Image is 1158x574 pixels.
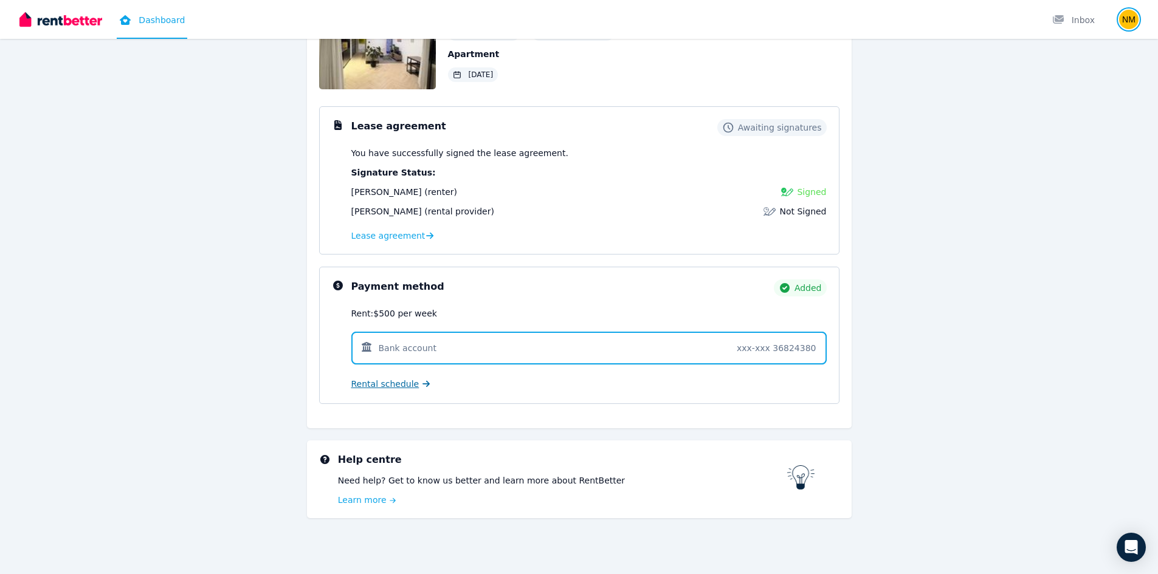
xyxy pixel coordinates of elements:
div: (renter) [351,186,457,198]
img: Signed Lease [781,186,793,198]
h3: Help centre [338,453,787,467]
span: Not Signed [779,205,826,217]
p: You have successfully signed the lease agreement. [351,147,827,159]
p: Need help? Get to know us better and learn more about RentBetter [338,474,787,487]
span: [PERSON_NAME] [351,187,422,197]
div: Inbox [1052,14,1095,26]
span: Rental schedule [351,378,419,390]
h3: Lease agreement [351,119,446,134]
a: Lease agreement [351,230,434,242]
img: RentBetter [19,10,102,29]
span: Signed [797,186,826,198]
span: Awaiting signatures [738,121,822,134]
div: Rent: $500 per week [351,307,827,319]
p: Apartment [448,48,669,60]
a: Rental schedule [351,378,430,390]
span: Lease agreement [351,230,426,242]
img: Property Url [319,2,436,89]
div: Open Intercom Messenger [1117,533,1146,562]
a: Learn more [338,494,787,506]
span: [PERSON_NAME] [351,207,422,216]
span: [DATE] [469,70,494,80]
h3: Payment method [351,279,444,294]
p: Signature Status: [351,166,827,179]
img: Lease not signed [763,205,776,217]
div: (rental provider) [351,205,494,217]
img: Nicaella Macalalad [1119,10,1139,29]
span: Added [794,282,822,294]
img: RentBetter help centre [787,465,815,490]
